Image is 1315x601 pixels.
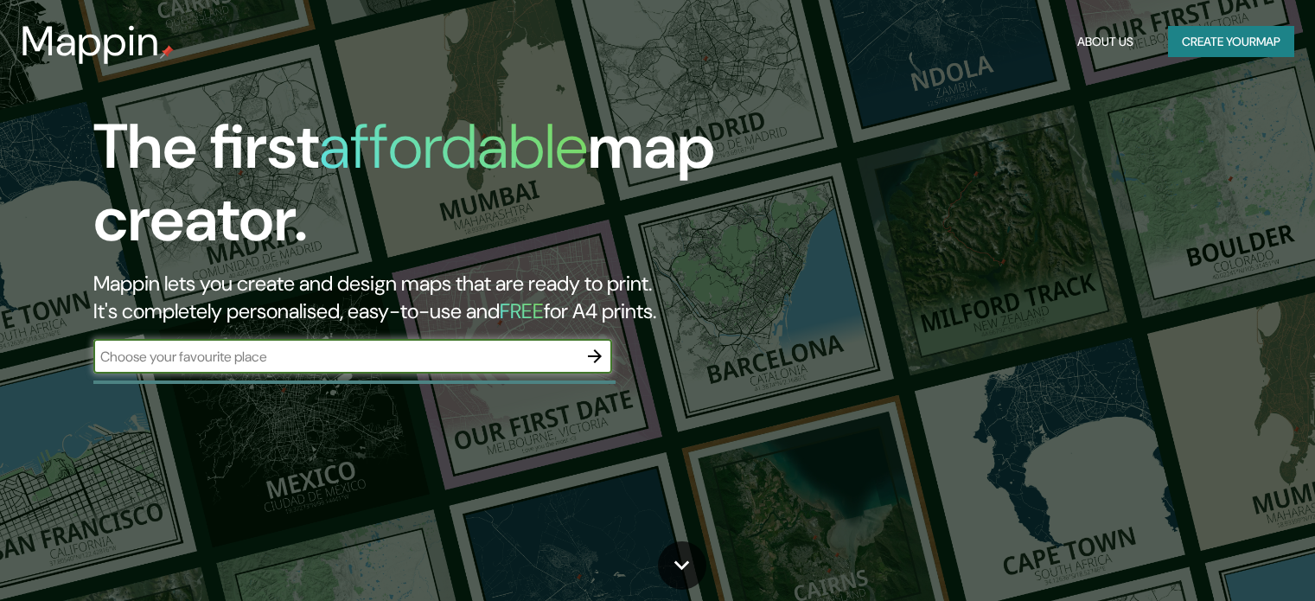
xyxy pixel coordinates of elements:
h3: Mappin [21,17,160,66]
img: mappin-pin [160,45,174,59]
input: Choose your favourite place [93,347,578,367]
h2: Mappin lets you create and design maps that are ready to print. It's completely personalised, eas... [93,270,751,325]
button: About Us [1070,26,1140,58]
h1: affordable [319,106,588,187]
h5: FREE [500,297,544,324]
button: Create yourmap [1168,26,1294,58]
h1: The first map creator. [93,111,751,270]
